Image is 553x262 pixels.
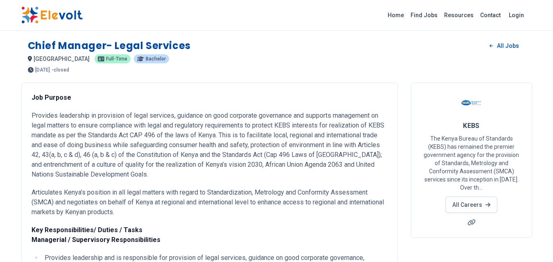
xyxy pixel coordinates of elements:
[461,93,482,113] img: KEBS
[441,9,477,22] a: Resources
[445,197,497,213] a: All Careers
[28,39,191,52] h1: Chief Manager- Legal Services
[21,7,83,24] img: Elevolt
[32,94,71,101] strong: Job Purpose
[477,9,504,22] a: Contact
[407,9,441,22] a: Find Jobs
[421,134,522,192] p: The Kenya Bureau of Standards (KEBS) has remained the premier government agency for the provision...
[35,67,50,72] span: [DATE]
[483,40,525,52] a: All Jobs
[512,223,553,262] iframe: Chat Widget
[32,111,388,179] p: Provides leadership in provision of legal services, guidance on good corporate governance and sup...
[32,226,160,244] strong: Key Responsibilities/ Duties / Tasks Managerial / Supervisory Responsibilities
[384,9,407,22] a: Home
[106,56,127,61] span: Full-time
[52,67,69,72] p: - closed
[146,56,166,61] span: Bachelor
[504,7,529,23] a: Login
[34,56,90,62] span: [GEOGRAPHIC_DATA]
[463,122,480,130] span: KEBS
[32,188,388,217] p: Articulates Kenya’s position in all legal matters with regard to Standardization, Metrology and C...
